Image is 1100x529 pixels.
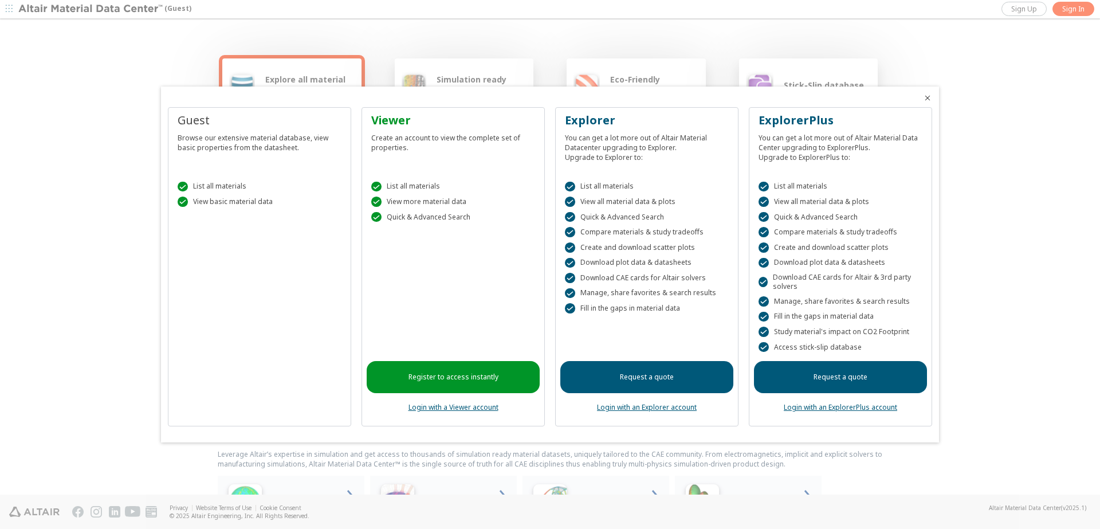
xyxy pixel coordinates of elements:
[759,258,922,268] div: Download plot data & datasheets
[759,312,922,322] div: Fill in the gaps in material data
[597,402,697,412] a: Login with an Explorer account
[408,402,498,412] a: Login with a Viewer account
[178,197,341,207] div: View basic material data
[565,288,575,299] div: 
[560,361,733,393] a: Request a quote
[565,258,729,268] div: Download plot data & datasheets
[759,112,922,128] div: ExplorerPlus
[178,112,341,128] div: Guest
[759,212,922,222] div: Quick & Advanced Search
[178,128,341,152] div: Browse our extensive material database, view basic properties from the datasheet.
[371,197,535,207] div: View more material data
[754,361,927,393] a: Request a quote
[371,197,382,207] div: 
[759,258,769,268] div: 
[565,273,729,283] div: Download CAE cards for Altair solvers
[565,112,729,128] div: Explorer
[759,312,769,322] div: 
[565,242,729,253] div: Create and download scatter plots
[565,303,729,314] div: Fill in the gaps in material data
[371,212,382,222] div: 
[178,182,341,192] div: List all materials
[759,242,922,253] div: Create and download scatter plots
[565,273,575,283] div: 
[759,296,769,307] div: 
[759,128,922,162] div: You can get a lot more out of Altair Material Data Center upgrading to ExplorerPlus. Upgrade to E...
[565,258,575,268] div: 
[759,296,922,307] div: Manage, share favorites & search results
[759,212,769,222] div: 
[759,342,769,352] div: 
[565,197,575,207] div: 
[759,277,768,287] div: 
[565,182,729,192] div: List all materials
[371,128,535,152] div: Create an account to view the complete set of properties.
[565,197,729,207] div: View all material data & plots
[565,212,575,222] div: 
[759,227,769,237] div: 
[565,227,729,237] div: Compare materials & study tradeoffs
[371,182,382,192] div: 
[565,227,575,237] div: 
[759,273,922,291] div: Download CAE cards for Altair & 3rd party solvers
[784,402,897,412] a: Login with an ExplorerPlus account
[759,197,769,207] div: 
[565,182,575,192] div: 
[759,327,922,337] div: Study material's impact on CO2 Footprint
[565,303,575,314] div: 
[759,242,769,253] div: 
[759,182,922,192] div: List all materials
[759,182,769,192] div: 
[759,342,922,352] div: Access stick-slip database
[565,242,575,253] div: 
[565,128,729,162] div: You can get a lot more out of Altair Material Datacenter upgrading to Explorer. Upgrade to Explor...
[371,112,535,128] div: Viewer
[759,197,922,207] div: View all material data & plots
[178,197,188,207] div: 
[371,212,535,222] div: Quick & Advanced Search
[565,288,729,299] div: Manage, share favorites & search results
[371,182,535,192] div: List all materials
[759,227,922,237] div: Compare materials & study tradeoffs
[923,93,932,103] button: Close
[178,182,188,192] div: 
[759,327,769,337] div: 
[565,212,729,222] div: Quick & Advanced Search
[367,361,540,393] a: Register to access instantly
